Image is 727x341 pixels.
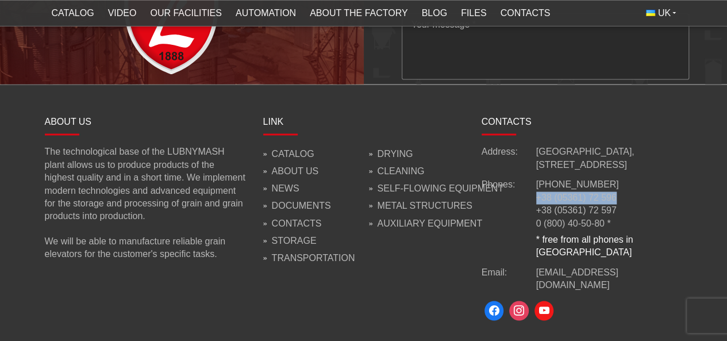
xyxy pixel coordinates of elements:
a: +38 (05361) 72 597 [536,205,617,215]
font: Automation [236,8,296,18]
font: Contacts [482,117,532,127]
img: Ukrainian [646,10,655,16]
a: Facebook [482,298,507,323]
a: Catalog [45,3,101,23]
a: Storage [263,236,317,245]
a: Instagram [506,298,532,323]
a: Contacts [263,219,322,228]
font: About us [45,117,92,127]
a: Blog [414,3,453,23]
a: Youtube [532,298,557,323]
font: [GEOGRAPHIC_DATA], [STREET_ADDRESS] [536,147,634,169]
a: Transportation [263,254,355,262]
font: Phones: [482,179,516,189]
a: [EMAIL_ADDRESS][DOMAIN_NAME] [536,266,683,292]
font: [EMAIL_ADDRESS][DOMAIN_NAME] [536,267,618,289]
a: 0 (800) 40-50-80 * [536,218,611,228]
font: News [272,183,299,193]
a: Automation [229,3,303,23]
a: +38 (05361) 72 596 [536,193,617,202]
font: Auxiliary equipment [377,218,482,228]
font: About the factory [310,8,407,18]
font: Contacts [500,8,550,18]
font: The technological base of the LUBNYMASH plant allows us to produce products of the highest qualit... [45,147,245,221]
font: UK [658,8,671,18]
a: About the factory [303,3,414,23]
font: Our facilities [150,8,221,18]
font: Video [108,8,137,18]
font: Catalog [52,8,94,18]
a: Self-flowing equipment [368,185,503,193]
font: Drying [377,149,413,159]
a: Video [101,3,144,23]
font: Self-flowing equipment [377,183,503,193]
button: UK [639,3,683,23]
font: Cleaning [377,166,424,176]
font: Storage [272,235,317,245]
a: Documents [263,202,331,210]
a: Our facilities [143,3,228,23]
a: News [263,185,299,193]
font: Contacts [272,218,322,228]
font: About us [272,166,319,176]
a: Drying [368,150,413,159]
a: [PHONE_NUMBER] [536,179,619,189]
font: Email: [482,267,507,277]
font: * free from all phones in [GEOGRAPHIC_DATA] [536,234,633,256]
font: Files [461,8,486,18]
a: About us [263,167,319,176]
font: Blog [421,8,447,18]
a: Contacts [493,3,557,23]
a: Auxiliary equipment [368,219,482,228]
font: Metal structures [377,201,472,210]
a: Catalog [263,150,314,159]
a: Metal structures [368,202,472,210]
font: Documents [272,201,331,210]
a: Files [454,3,493,23]
a: Cleaning [368,167,424,176]
font: Address: [482,147,518,156]
font: Catalog [272,149,314,159]
font: Link [263,117,284,127]
font: Transportation [272,252,355,262]
font: We will be able to manufacture reliable grain elevators for the customer's specific tasks. [45,236,226,258]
